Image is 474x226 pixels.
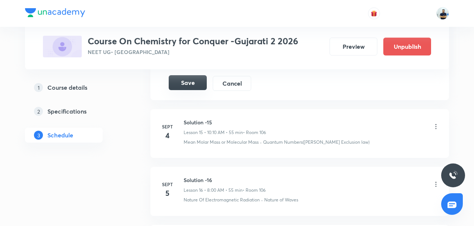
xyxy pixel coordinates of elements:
img: URVIK PATEL [436,7,449,20]
p: Nature of Waves [264,197,298,203]
button: avatar [368,7,380,19]
h4: 4 [160,130,175,141]
h6: Sept [160,181,175,188]
a: 2Specifications [25,104,127,119]
button: Save [169,75,207,90]
a: Company Logo [25,8,85,19]
img: 6087BAAB-B11C-4762-8038-7D522F87DEDC_plus.png [43,36,82,57]
img: Company Logo [25,8,85,17]
p: • Room 106 [243,187,266,194]
h4: 5 [160,188,175,199]
p: Mean Molar Mass or Molecular Mass [184,139,259,146]
p: NEET UG • [GEOGRAPHIC_DATA] [88,48,298,56]
h6: Sept [160,123,175,130]
p: Nature Of Electromagnetic Radiation [184,197,260,203]
p: 3 [34,131,43,140]
h6: Solution -16 [184,176,266,184]
h5: Schedule [47,131,73,140]
img: avatar [371,10,377,17]
p: Quantum Numbers([PERSON_NAME] Exclusion law) [263,139,369,146]
button: Cancel [213,76,251,91]
p: Lesson 15 • 10:10 AM • 55 min [184,129,243,136]
button: Preview [330,38,377,55]
div: · [261,197,263,203]
button: Unpublish [383,38,431,55]
h6: Solution -15 [184,118,266,126]
h3: Course On Chemistry for Conquer -Gujarati 2 2026 [88,36,298,47]
p: 2 [34,107,43,116]
img: ttu [449,171,458,180]
p: • Room 106 [243,129,266,136]
h5: Course details [47,83,87,92]
p: Lesson 16 • 8:00 AM • 55 min [184,187,243,194]
div: · [260,139,262,146]
a: 1Course details [25,80,127,95]
p: 1 [34,83,43,92]
h5: Specifications [47,107,87,116]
